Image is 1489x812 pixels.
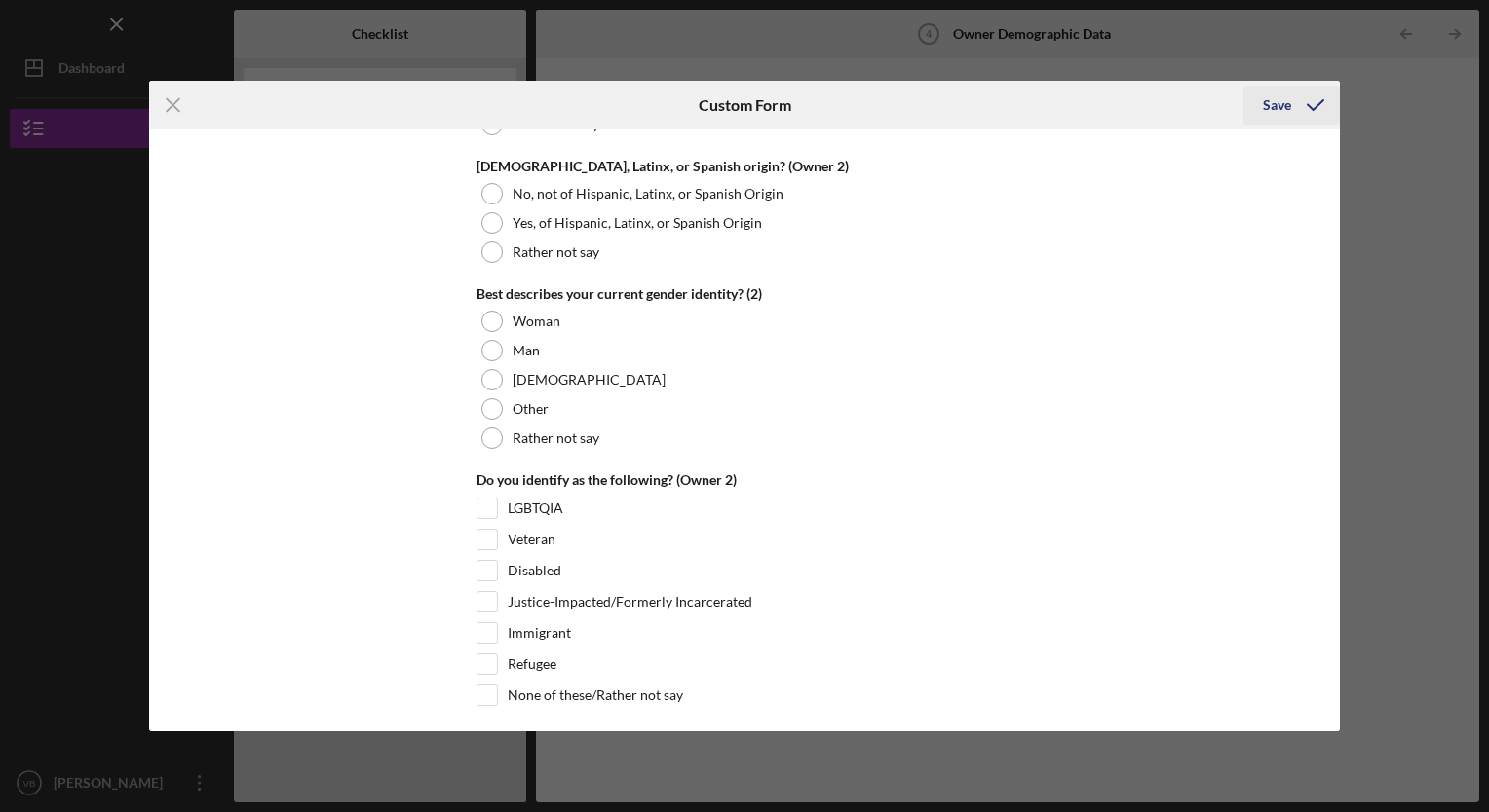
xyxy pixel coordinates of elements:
label: Refugee [508,654,556,674]
label: Woman [513,314,560,329]
label: Other [513,401,549,417]
label: Disabled [508,561,561,580]
label: Rather not say [513,244,599,260]
label: Justice-Impacted/Formerly Incarcerated [508,592,752,611]
label: None of these/Rather not say [508,685,683,705]
label: Yes, of Hispanic, Latinx, or Spanish Origin [513,215,762,231]
label: No, not of Hispanic, Latinx, or Spanish Origin [513,186,783,202]
div: Do you identify as the following? (Owner 2) [477,472,1012,488]
label: LGBTQIA [508,498,563,518]
h6: Custom Form [699,96,791,114]
div: [DEMOGRAPHIC_DATA], Latinx, or Spanish origin? (Owner 2) [477,159,1012,174]
label: Veteran [508,530,555,549]
div: Best describes your current gender identity? (2) [477,286,1012,302]
label: Rather not say [513,430,599,446]
label: [DEMOGRAPHIC_DATA] [513,372,666,388]
label: Immigrant [508,623,571,643]
div: Save [1263,86,1291,125]
button: Save [1243,86,1340,125]
label: Man [513,343,540,358]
